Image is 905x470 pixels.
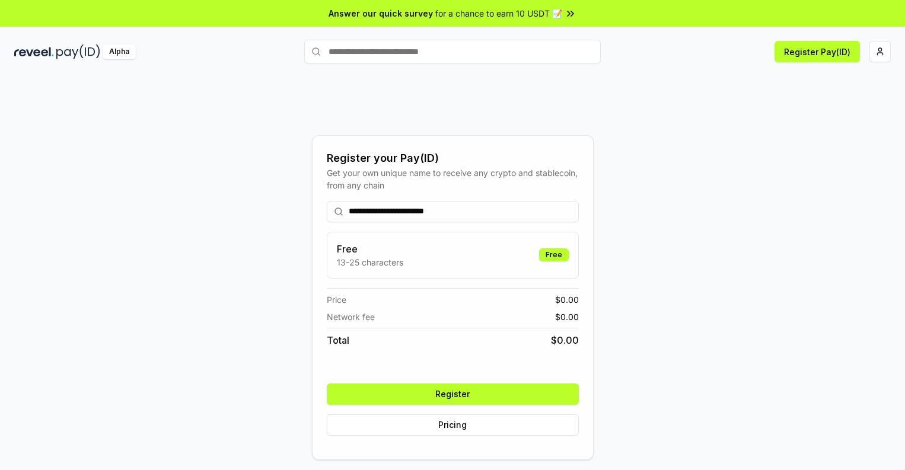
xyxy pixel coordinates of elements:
[327,293,346,306] span: Price
[551,333,579,347] span: $ 0.00
[103,44,136,59] div: Alpha
[337,242,403,256] h3: Free
[327,167,579,191] div: Get your own unique name to receive any crypto and stablecoin, from any chain
[775,41,860,62] button: Register Pay(ID)
[56,44,100,59] img: pay_id
[337,256,403,268] p: 13-25 characters
[555,293,579,306] span: $ 0.00
[327,414,579,436] button: Pricing
[435,7,562,20] span: for a chance to earn 10 USDT 📝
[327,311,375,323] span: Network fee
[327,333,349,347] span: Total
[555,311,579,323] span: $ 0.00
[327,150,579,167] div: Register your Pay(ID)
[539,248,569,261] div: Free
[327,383,579,405] button: Register
[329,7,433,20] span: Answer our quick survey
[14,44,54,59] img: reveel_dark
